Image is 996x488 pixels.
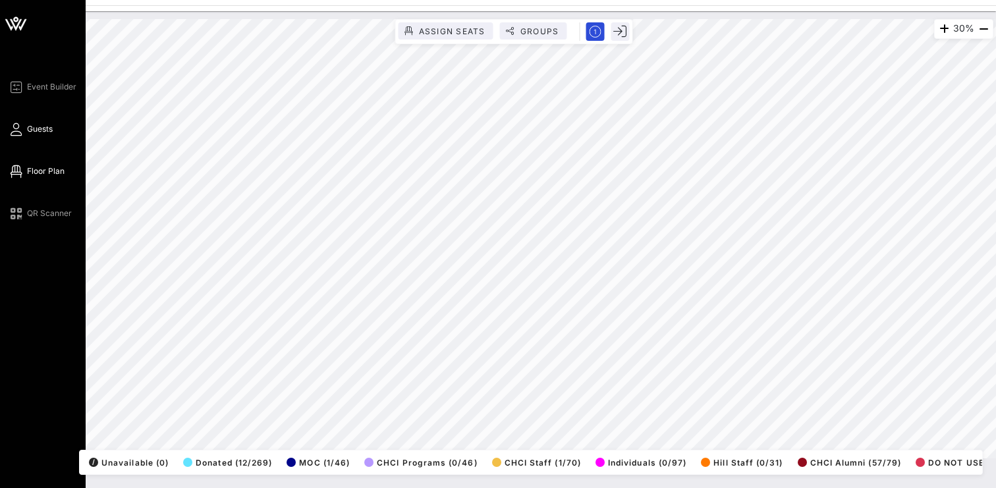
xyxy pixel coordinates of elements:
[418,26,485,36] span: Assign Seats
[89,458,98,467] div: /
[500,22,567,40] button: Groups
[595,458,686,468] span: Individuals (0/97)
[179,453,272,472] button: Donated (12/269)
[364,458,478,468] span: CHCI Programs (0/46)
[287,458,350,468] span: MOC (1/46)
[520,26,559,36] span: Groups
[360,453,478,472] button: CHCI Programs (0/46)
[8,79,76,95] a: Event Builder
[798,458,901,468] span: CHCI Alumni (57/79)
[934,19,993,39] div: 30%
[8,163,65,179] a: Floor Plan
[488,453,581,472] button: CHCI Staff (1/70)
[183,458,272,468] span: Donated (12/269)
[592,453,686,472] button: Individuals (0/97)
[85,453,169,472] button: /Unavailable (0)
[283,453,350,472] button: MOC (1/46)
[27,123,53,135] span: Guests
[27,207,72,219] span: QR Scanner
[8,205,72,221] a: QR Scanner
[399,22,493,40] button: Assign Seats
[89,458,169,468] span: Unavailable (0)
[8,121,53,137] a: Guests
[27,165,65,177] span: Floor Plan
[794,453,901,472] button: CHCI Alumni (57/79)
[27,81,76,93] span: Event Builder
[701,458,783,468] span: Hill Staff (0/31)
[492,458,581,468] span: CHCI Staff (1/70)
[697,453,783,472] button: Hill Staff (0/31)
